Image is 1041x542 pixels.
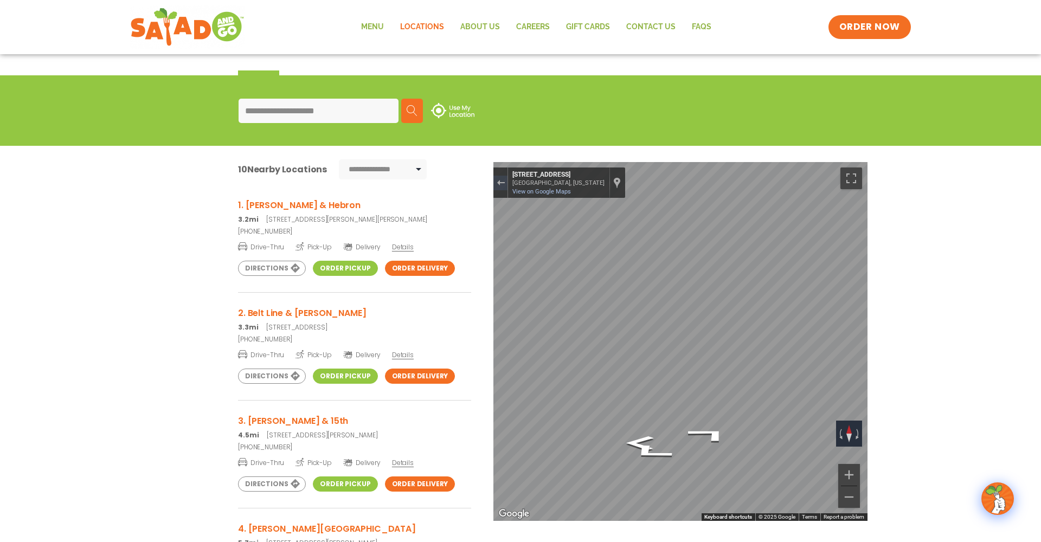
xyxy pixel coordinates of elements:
a: Directions [238,261,306,276]
h3: 4. [PERSON_NAME][GEOGRAPHIC_DATA] [238,522,471,535]
img: search.svg [407,105,417,116]
div: Street View [493,162,868,521]
div: Nearby [238,37,279,75]
div: Map [493,162,868,521]
span: Drive-Thru [238,241,284,252]
div: [STREET_ADDRESS] [512,171,605,179]
img: wpChatIcon [982,483,1013,514]
div: Nearby Locations [238,163,327,176]
button: Rotate clockwise [854,421,862,447]
path: Go Northeast, Co Rd 279 [669,422,750,447]
div: Tabbed content [238,37,379,75]
a: Drive-Thru Pick-Up Delivery Details [238,454,471,468]
a: View on Google Maps [512,188,571,195]
span: Delivery [343,350,381,360]
nav: Menu [353,15,719,40]
a: 1. [PERSON_NAME] & Hebron 3.2mi[STREET_ADDRESS][PERSON_NAME][PERSON_NAME] [238,198,471,224]
a: Contact Us [618,15,684,40]
span: Pick-Up [295,457,332,468]
img: new-SAG-logo-768×292 [130,5,245,49]
h3: 3. [PERSON_NAME] & 15th [238,414,471,428]
span: © 2025 Google [759,514,795,520]
a: [PHONE_NUMBER] [238,334,471,344]
p: [STREET_ADDRESS] [238,322,471,332]
a: Order Pickup [313,261,377,276]
span: Details [392,458,414,467]
a: [PHONE_NUMBER] [238,442,471,452]
a: Show location on map [613,177,621,189]
div: [GEOGRAPHIC_DATA], [US_STATE] [512,179,605,186]
a: FAQs [684,15,719,40]
button: Show all [306,37,352,75]
span: Drive-Thru [238,349,284,360]
span: Delivery [343,458,381,468]
a: Drive-Thru Pick-Up Delivery Details [238,346,471,360]
a: Directions [238,476,306,492]
span: ORDER NOW [839,21,900,34]
button: Zoom in [838,464,860,486]
a: 2. Belt Line & [PERSON_NAME] 3.3mi[STREET_ADDRESS] [238,306,471,332]
a: Directions [238,369,306,384]
a: Order Pickup [313,476,377,492]
img: use-location.svg [431,103,474,118]
span: Details [392,350,414,359]
span: Details [392,242,414,251]
a: Terms (opens in new tab) [802,514,817,520]
a: Drive-Thru Pick-Up Delivery Details [238,238,471,252]
button: Toggle fullscreen view [840,167,862,189]
button: Exit the Street View [493,176,507,190]
span: Delivery [343,242,381,252]
a: Locations [392,15,452,40]
strong: 4.5mi [238,430,259,440]
a: Order Pickup [313,369,377,384]
span: Pick-Up [295,241,332,252]
p: [STREET_ADDRESS][PERSON_NAME] [238,430,471,440]
a: Menu [353,15,392,40]
a: [PHONE_NUMBER] [238,227,471,236]
a: Order Delivery [385,261,455,276]
strong: 3.2mi [238,215,258,224]
button: Reset the view [844,421,854,447]
span: Pick-Up [295,349,332,360]
a: 3. [PERSON_NAME] & 15th 4.5mi[STREET_ADDRESS][PERSON_NAME] [238,414,471,440]
a: Order Delivery [385,476,455,492]
a: Careers [508,15,558,40]
span: 10 [238,163,247,176]
a: About Us [452,15,508,40]
h3: 2. Belt Line & [PERSON_NAME] [238,306,471,320]
h3: 1. [PERSON_NAME] & Hebron [238,198,471,212]
span: Drive-Thru [238,457,284,468]
button: Rotate counterclockwise [836,421,844,447]
a: Report a problem [824,514,864,520]
a: GIFT CARDS [558,15,618,40]
img: Google [496,507,532,521]
strong: 3.3mi [238,322,258,332]
button: Zoom out [838,486,860,508]
p: [STREET_ADDRESS][PERSON_NAME][PERSON_NAME] [238,215,471,224]
button: Keyboard shortcuts [704,513,752,521]
a: ORDER NOW [828,15,911,39]
a: Open this area in Google Maps (opens a new window) [496,507,532,521]
path: Go Southwest, Co Rd 279 [611,440,691,465]
a: Order Delivery [385,369,455,384]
